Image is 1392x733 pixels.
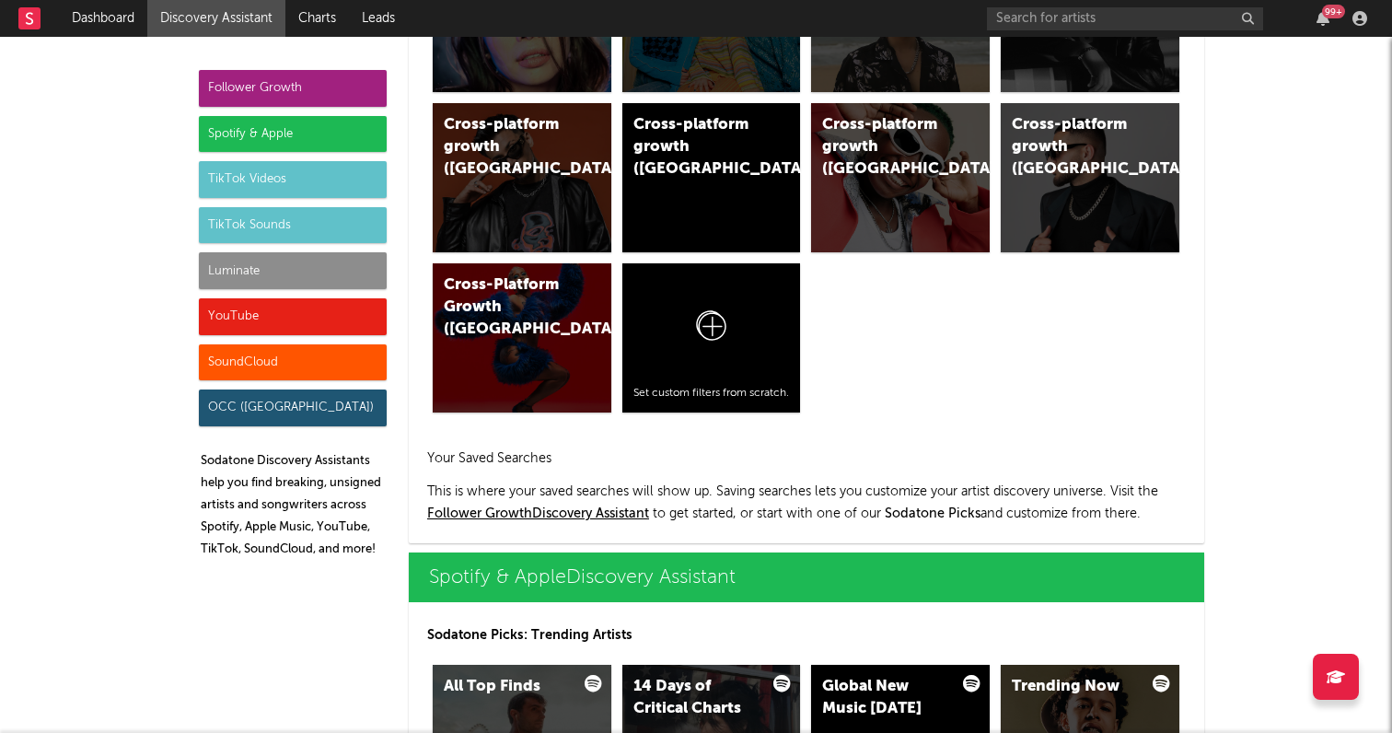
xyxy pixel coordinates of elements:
p: This is where your saved searches will show up. Saving searches lets you customize your artist di... [427,481,1186,525]
span: Sodatone Picks [885,507,980,520]
div: Cross-platform growth ([GEOGRAPHIC_DATA]) [444,114,569,180]
a: Spotify & AppleDiscovery Assistant [409,553,1204,602]
p: Sodatone Picks: Trending Artists [427,624,1186,646]
input: Search for artists [987,7,1263,30]
div: Cross-platform growth ([GEOGRAPHIC_DATA]) [1012,114,1137,180]
a: Cross-platform growth ([GEOGRAPHIC_DATA]) [811,103,990,252]
div: 14 Days of Critical Charts [633,676,759,720]
div: SoundCloud [199,344,387,381]
button: 99+ [1317,11,1329,26]
div: All Top Finds [444,676,569,698]
a: Cross-Platform Growth ([GEOGRAPHIC_DATA]) [433,263,611,413]
div: OCC ([GEOGRAPHIC_DATA]) [199,390,387,426]
a: Cross-platform growth ([GEOGRAPHIC_DATA]/[GEOGRAPHIC_DATA]/[GEOGRAPHIC_DATA]) [622,103,801,252]
div: Set custom filters from scratch. [633,386,790,401]
div: Cross-Platform Growth ([GEOGRAPHIC_DATA]) [444,274,569,341]
h2: Your Saved Searches [427,448,1186,470]
a: Follower GrowthDiscovery Assistant [427,507,649,520]
div: Luminate [199,252,387,289]
div: Spotify & Apple [199,116,387,153]
div: Trending Now [1012,676,1137,698]
a: Cross-platform growth ([GEOGRAPHIC_DATA]) [433,103,611,252]
div: Cross-platform growth ([GEOGRAPHIC_DATA]/[GEOGRAPHIC_DATA]/[GEOGRAPHIC_DATA]) [633,114,759,180]
a: Set custom filters from scratch. [622,263,801,413]
div: TikTok Sounds [199,207,387,244]
a: Cross-platform growth ([GEOGRAPHIC_DATA]) [1001,103,1179,252]
div: Cross-platform growth ([GEOGRAPHIC_DATA]) [822,114,947,180]
div: TikTok Videos [199,161,387,198]
div: YouTube [199,298,387,335]
div: Global New Music [DATE] [822,676,947,720]
div: 99 + [1322,5,1345,18]
div: Follower Growth [199,70,387,107]
p: Sodatone Discovery Assistants help you find breaking, unsigned artists and songwriters across Spo... [201,450,387,561]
